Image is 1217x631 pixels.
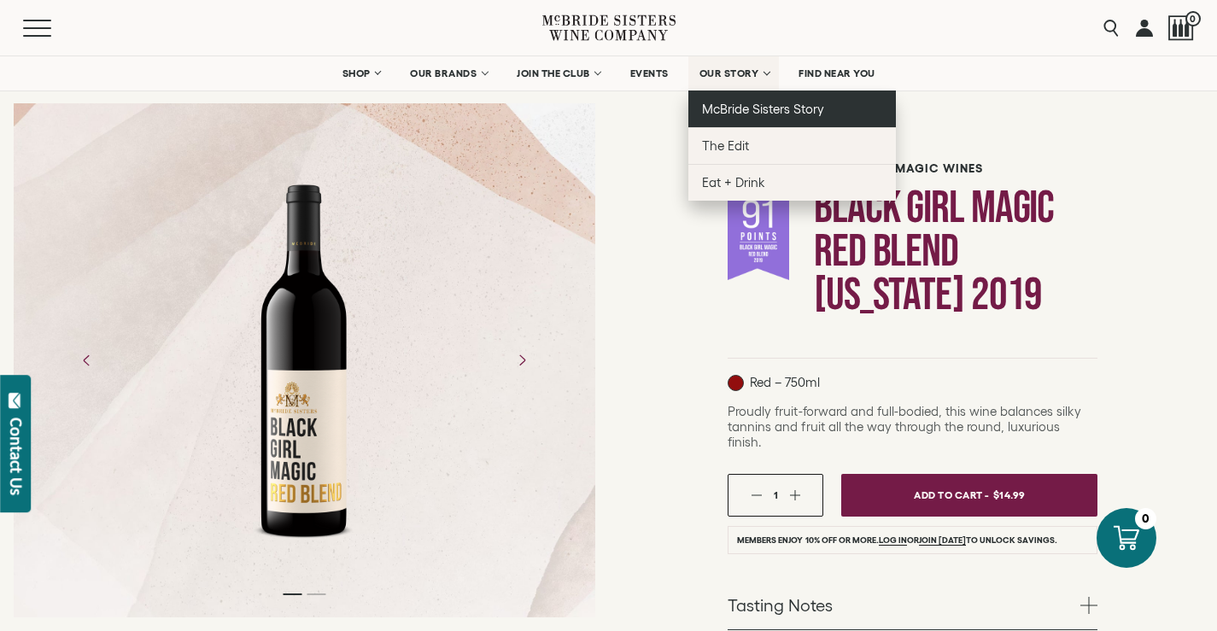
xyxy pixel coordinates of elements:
[1135,508,1156,529] div: 0
[688,164,896,201] a: Eat + Drink
[699,67,759,79] span: OUR STORY
[799,67,875,79] span: FIND NEAR YOU
[506,56,611,91] a: JOIN THE CLUB
[919,535,966,546] a: join [DATE]
[728,580,1097,629] a: Tasting Notes
[331,56,390,91] a: SHOP
[65,338,109,383] button: Previous
[23,20,85,37] button: Mobile Menu Trigger
[787,56,886,91] a: FIND NEAR YOU
[702,102,824,116] span: McBride Sisters Story
[841,474,1097,517] button: Add To Cart - $14.99
[688,56,780,91] a: OUR STORY
[688,91,896,127] a: McBride Sisters Story
[814,161,1097,176] h6: Black Girl Magic Wines
[728,375,820,391] p: Red – 750ml
[914,482,989,507] span: Add To Cart -
[702,138,749,153] span: The Edit
[814,186,1097,317] h1: Black Girl Magic Red Blend [US_STATE] 2019
[8,418,25,495] div: Contact Us
[688,127,896,164] a: The Edit
[283,593,301,595] li: Page dot 1
[500,338,544,383] button: Next
[630,67,669,79] span: EVENTS
[410,67,477,79] span: OUR BRANDS
[728,526,1097,554] li: Members enjoy 10% off or more. or to unlock savings.
[728,404,1081,449] span: Proudly fruit-forward and full-bodied, this wine balances silky tannins and fruit all the way thr...
[774,489,778,500] span: 1
[879,535,907,546] a: Log in
[619,56,680,91] a: EVENTS
[1185,11,1201,26] span: 0
[517,67,590,79] span: JOIN THE CLUB
[702,175,765,190] span: Eat + Drink
[307,593,325,595] li: Page dot 2
[993,482,1026,507] span: $14.99
[399,56,497,91] a: OUR BRANDS
[342,67,371,79] span: SHOP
